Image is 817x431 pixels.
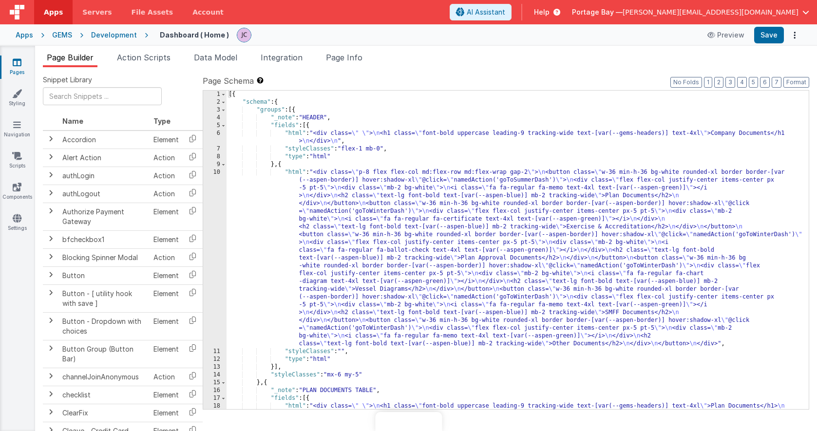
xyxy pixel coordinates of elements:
[58,340,150,368] td: Button Group (Button Bar)
[704,77,712,88] button: 1
[572,7,809,17] button: Portage Bay — [PERSON_NAME][EMAIL_ADDRESS][DOMAIN_NAME]
[58,284,150,312] td: Button - [ utility hook with save ]
[58,203,150,230] td: Authorize Payment Gateway
[91,30,137,40] div: Development
[702,27,750,43] button: Preview
[58,131,150,149] td: Accordion
[737,77,747,88] button: 4
[150,248,183,266] td: Action
[203,387,227,394] div: 16
[203,130,227,145] div: 6
[203,379,227,387] div: 15
[43,75,92,85] span: Snippet Library
[203,363,227,371] div: 13
[203,169,227,348] div: 10
[754,27,784,43] button: Save
[58,368,150,386] td: channelJoinAnonymous
[203,402,227,418] div: 18
[58,149,150,167] td: Alert Action
[132,7,173,17] span: File Assets
[117,53,171,62] span: Action Scripts
[150,312,183,340] td: Element
[150,185,183,203] td: Action
[572,7,623,17] span: Portage Bay —
[150,284,183,312] td: Element
[203,106,227,114] div: 3
[237,28,251,42] img: 5d1ca2343d4fbe88511ed98663e9c5d3
[203,348,227,356] div: 11
[150,266,183,284] td: Element
[44,7,63,17] span: Apps
[749,77,758,88] button: 5
[47,53,94,62] span: Page Builder
[467,7,505,17] span: AI Assistant
[150,149,183,167] td: Action
[160,31,229,38] h4: Dashboard ( Home )
[58,248,150,266] td: Blocking Spinner Modal
[153,117,171,125] span: Type
[150,203,183,230] td: Element
[52,30,72,40] div: GEMS
[714,77,723,88] button: 2
[760,77,770,88] button: 6
[58,230,150,248] td: bfcheckbox1
[203,75,254,87] span: Page Schema
[150,131,183,149] td: Element
[788,28,801,42] button: Options
[150,386,183,404] td: Element
[203,114,227,122] div: 4
[203,394,227,402] div: 17
[670,77,702,88] button: No Folds
[203,91,227,98] div: 1
[82,7,112,17] span: Servers
[62,117,83,125] span: Name
[16,30,33,40] div: Apps
[203,122,227,130] div: 5
[203,371,227,379] div: 14
[772,77,781,88] button: 7
[58,266,150,284] td: Button
[326,53,362,62] span: Page Info
[203,356,227,363] div: 12
[58,312,150,340] td: Button - Dropdown with choices
[783,77,809,88] button: Format
[150,404,183,422] td: Element
[150,230,183,248] td: Element
[203,145,227,153] div: 7
[203,161,227,169] div: 9
[194,53,237,62] span: Data Model
[203,153,227,161] div: 8
[450,4,512,20] button: AI Assistant
[150,340,183,368] td: Element
[261,53,303,62] span: Integration
[623,7,798,17] span: [PERSON_NAME][EMAIL_ADDRESS][DOMAIN_NAME]
[203,98,227,106] div: 2
[43,87,162,105] input: Search Snippets ...
[150,167,183,185] td: Action
[534,7,550,17] span: Help
[58,185,150,203] td: authLogout
[725,77,735,88] button: 3
[58,404,150,422] td: ClearFix
[58,386,150,404] td: checklist
[150,368,183,386] td: Action
[58,167,150,185] td: authLogin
